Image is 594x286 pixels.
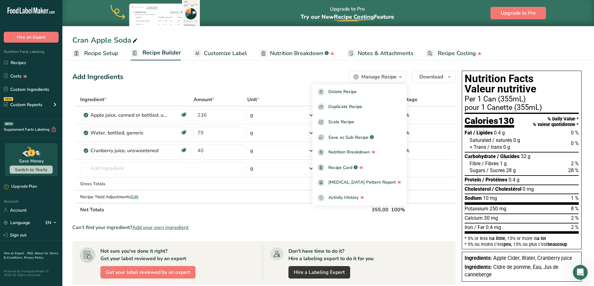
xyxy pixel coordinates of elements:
span: Amount [194,96,214,103]
div: BETA [4,122,14,126]
a: Recipe Setup [72,46,118,60]
th: Net Totals [79,203,371,216]
span: 1 g [500,161,507,166]
span: / Fer [474,224,485,230]
button: Upgrade to Pro [490,7,546,19]
span: Ingredients: [465,255,492,261]
div: NEW [4,97,13,101]
input: Add Ingredient [80,162,191,175]
span: Edit [131,194,138,200]
span: 0 % [571,130,579,136]
div: Powered By FoodLabelMaker © 2025 All Rights Reserved [4,270,59,277]
span: Carbohydrate [465,153,496,159]
span: Nutrition Breakdown [270,49,323,58]
button: Scale Recipe [312,115,407,130]
a: Customize Label [193,46,247,60]
h1: Nutrition Facts Valeur nutritive [465,73,579,94]
a: Nutrition Breakdown [259,46,335,60]
span: Calcium [465,215,483,221]
a: Notes & Attachments [347,46,413,60]
button: Get your label reviewed by an expert [100,266,196,279]
a: Nutrition Breakdown [312,145,407,160]
span: Notes & Attachments [358,49,413,58]
div: Per 1 Can (355mL) [465,96,579,103]
span: Recipe Costing [438,49,476,58]
span: Cholesterol [465,186,491,192]
div: Apple juice, canned or bottled, unsweetened, without added [MEDICAL_DATA] [90,111,168,119]
span: / Lipides [473,130,493,136]
section: * 5% or less is , 15% or more is [465,234,579,246]
span: Cidre de pomme, Eau, Jus de canneberge [465,264,558,278]
span: / Protéines [482,177,507,183]
div: Upgrade to Pro [301,0,394,26]
span: Fibre [470,161,481,166]
span: / Fibres [482,161,499,166]
span: Sodium [465,195,482,201]
span: 8 % [571,206,579,212]
a: [MEDICAL_DATA] Pattern Report [312,175,407,190]
span: Duplicate Recipe [328,103,362,110]
button: Switch to Yearly [10,166,53,174]
div: Can't find your ingredient? [72,224,456,231]
span: Protein [465,177,481,183]
div: Water, bottled, generic [90,129,168,137]
span: 28 g [506,167,516,173]
span: 0 g [503,144,510,150]
span: Recipe Costing [334,13,374,21]
span: peu [504,242,511,247]
span: Scale Recipe [328,119,354,126]
span: Download [419,73,443,81]
div: g [250,147,253,154]
span: Ingrédients: [465,264,492,270]
span: 30 mg [484,215,498,221]
span: Delete Recipe [328,88,357,96]
span: + Trans [470,144,486,150]
a: Hire a Labeling Expert [288,266,350,279]
button: Activity History [312,190,407,205]
a: Recipe Costing [426,46,482,60]
button: Duplicate Recipe [312,100,407,115]
div: Manage Recipe [361,73,397,81]
div: 22.25% [391,129,426,137]
span: a little [492,236,505,241]
div: % Daily Value * % valeur quotidienne * [533,116,579,127]
span: / trans [487,144,502,150]
span: 0 mg [523,186,534,192]
button: Download [412,71,456,83]
div: Not sure you've done it right? Get your label reviewed by an expert [100,247,186,262]
span: Activity History [328,194,359,201]
span: 28 % [568,167,579,173]
span: Fat [465,130,472,136]
div: g [250,129,253,137]
th: 355.00 [370,203,390,216]
span: / Cholestérol [492,186,521,192]
div: 11.27% [391,147,426,154]
iframe: Intercom live chat [573,265,588,280]
span: Save as Sub-Recipe [328,134,369,141]
span: 0.4 g [509,177,519,183]
span: Nutrition Breakdown [328,149,370,156]
span: Ingredient [80,96,106,103]
div: Recipe Yield Adjustments [80,194,191,200]
th: 100% [390,203,427,216]
span: Potassium [465,206,488,212]
span: / Sucres [486,167,505,173]
button: Hire an Expert [4,32,59,43]
div: Save Money [19,158,44,164]
span: 250 mg [490,206,506,212]
span: 2 % [571,215,579,221]
span: Iron [465,224,473,230]
span: Try our New Feature [301,13,394,21]
div: * 5% ou moins c’est , 15% ou plus c’est [465,242,579,246]
span: a lot [537,236,546,241]
div: Add Ingredients [72,72,123,82]
span: Saturated [470,137,491,143]
span: Apple Cider, Water, Cranberry juice [493,255,572,261]
div: Don't have time to do it? Hire a labeling expert to do it for you [288,247,374,262]
span: 2 % [571,224,579,230]
span: Recipe Setup [84,49,118,58]
div: EN [46,219,59,226]
button: Delete Recipe [312,84,407,100]
span: Customize Label [204,49,247,58]
span: Recipe Builder [142,49,181,57]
